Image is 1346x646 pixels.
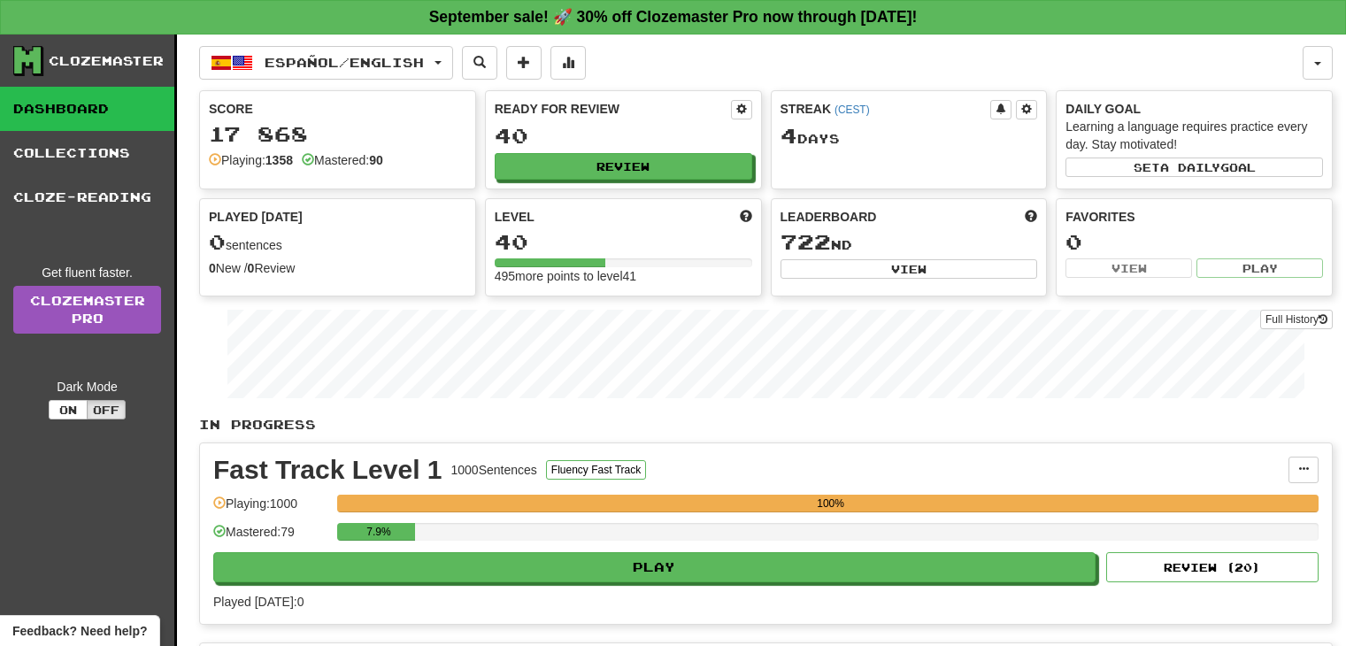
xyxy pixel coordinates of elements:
span: Level [495,208,535,226]
p: In Progress [199,416,1333,434]
div: Ready for Review [495,100,731,118]
div: Playing: 1000 [213,495,328,524]
button: View [781,259,1038,279]
div: Day s [781,125,1038,148]
strong: September sale! 🚀 30% off Clozemaster Pro now through [DATE]! [429,8,918,26]
button: Full History [1260,310,1333,329]
div: sentences [209,231,466,254]
button: Play [1196,258,1323,278]
strong: 1358 [265,153,293,167]
button: Play [213,552,1096,582]
a: ClozemasterPro [13,286,161,334]
div: Get fluent faster. [13,264,161,281]
div: New / Review [209,259,466,277]
div: Streak [781,100,991,118]
span: Open feedback widget [12,622,147,640]
span: 722 [781,229,831,254]
span: Played [DATE]: 0 [213,595,304,609]
div: Score [209,100,466,118]
div: Learning a language requires practice every day. Stay motivated! [1065,118,1323,153]
span: 4 [781,123,797,148]
div: 1000 Sentences [451,461,537,479]
div: 17 868 [209,123,466,145]
strong: 90 [369,153,383,167]
div: Mastered: [302,151,383,169]
div: Playing: [209,151,293,169]
button: View [1065,258,1192,278]
button: Fluency Fast Track [546,460,646,480]
button: Search sentences [462,46,497,80]
strong: 0 [209,261,216,275]
span: 0 [209,229,226,254]
button: Seta dailygoal [1065,158,1323,177]
div: Dark Mode [13,378,161,396]
div: Daily Goal [1065,100,1323,118]
a: (CEST) [835,104,870,116]
div: Clozemaster [49,52,164,70]
button: More stats [550,46,586,80]
button: Off [87,400,126,419]
div: 40 [495,231,752,253]
strong: 0 [248,261,255,275]
div: nd [781,231,1038,254]
div: 0 [1065,231,1323,253]
button: Review [495,153,752,180]
div: 495 more points to level 41 [495,267,752,285]
span: Played [DATE] [209,208,303,226]
div: 100% [342,495,1319,512]
div: Mastered: 79 [213,523,328,552]
button: Español/English [199,46,453,80]
div: Favorites [1065,208,1323,226]
span: Score more points to level up [740,208,752,226]
span: a daily [1160,161,1220,173]
div: 40 [495,125,752,147]
span: Español / English [265,55,424,70]
span: Leaderboard [781,208,877,226]
div: 7.9% [342,523,414,541]
button: On [49,400,88,419]
button: Review (20) [1106,552,1319,582]
span: This week in points, UTC [1025,208,1037,226]
button: Add sentence to collection [506,46,542,80]
div: Fast Track Level 1 [213,457,442,483]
